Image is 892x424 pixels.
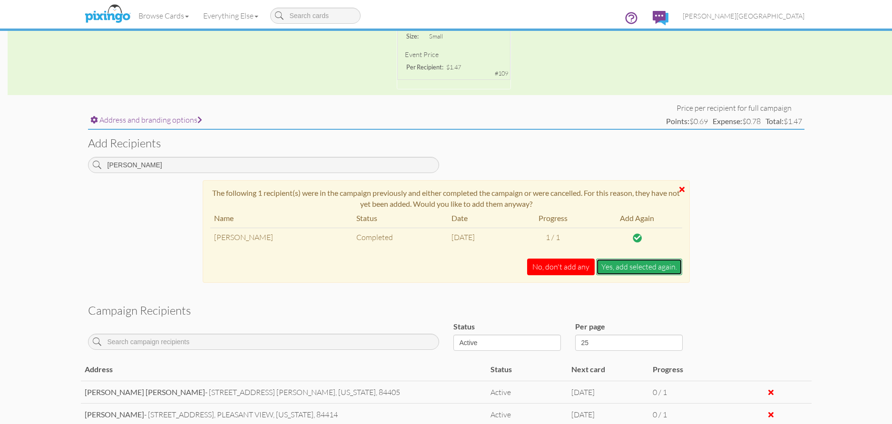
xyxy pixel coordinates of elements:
td: $1.47 [763,114,804,129]
span: [US_STATE], [276,410,315,419]
span: [DATE] [571,387,595,397]
strong: Expense: [713,116,742,125]
div: Active [490,409,564,420]
a: [PERSON_NAME][GEOGRAPHIC_DATA] [676,4,812,28]
strong: Points: [666,116,689,125]
td: Progress [649,358,730,381]
input: Search contact and group names [88,157,439,173]
td: [PERSON_NAME] [210,228,353,249]
td: 1 / 1 [514,228,592,249]
strong: Total: [765,116,784,125]
span: - [85,410,147,419]
span: PLEASANT VIEW, [217,410,338,419]
img: comments.svg [653,11,668,25]
span: [US_STATE], [338,387,377,397]
span: Address and branding options [99,115,202,125]
td: Price per recipient for full campaign [664,103,804,114]
div: Active [490,387,564,398]
td: [DATE] [448,228,514,249]
span: 0 / 1 [653,410,667,419]
label: Status [453,321,475,332]
td: Progress [514,209,592,228]
td: $0.78 [710,114,763,129]
strong: [PERSON_NAME] [PERSON_NAME] [85,387,205,396]
td: $0.69 [664,114,710,129]
span: 0 / 1 [653,387,667,397]
a: Everything Else [196,4,265,28]
td: Date [448,209,514,228]
span: [PERSON_NAME][GEOGRAPHIC_DATA] [683,12,804,20]
h3: Add recipients [88,137,804,149]
span: [STREET_ADDRESS], [148,410,216,419]
input: Search cards [270,8,361,24]
button: No, don't add any [527,259,595,275]
span: [STREET_ADDRESS] [209,387,275,397]
td: Next card [568,358,649,381]
span: - [85,387,207,397]
td: Completed [353,228,447,249]
span: [PERSON_NAME], [276,387,400,397]
a: Browse Cards [131,4,196,28]
strong: [PERSON_NAME] [85,410,144,419]
h3: Campaign recipients [88,304,804,317]
span: 84405 [379,387,400,397]
td: Address [81,358,487,381]
td: Status [487,358,568,381]
img: pixingo logo [82,2,133,26]
td: Add Again [592,209,682,228]
input: Search campaign recipients [88,334,439,350]
label: Per page [575,321,605,332]
td: Status [353,209,447,228]
span: 84414 [316,410,338,419]
span: [DATE] [571,410,595,419]
button: Yes, add selected again. [596,259,682,275]
strong: The following 1 recipient(s) were in the campaign previously and either completed the campaign or... [212,188,680,208]
td: Name [210,209,353,228]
